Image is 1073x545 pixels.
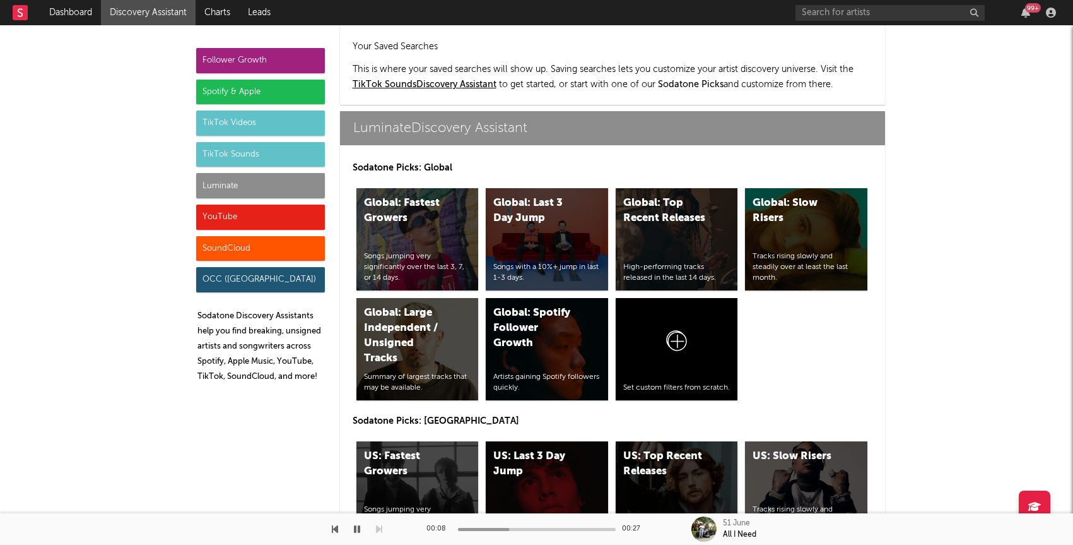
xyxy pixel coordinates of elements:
div: Global: Top Recent Releases [623,196,709,226]
div: Songs with a 10%+ jump in last 1-3 days. [493,262,601,284]
div: Follower Growth [196,48,325,73]
div: 99 + [1025,3,1041,13]
p: Sodatone Picks: Global [353,160,872,176]
h2: Your Saved Searches [353,39,872,54]
div: US: Last 3 Day Jump [493,449,579,479]
div: Artists gaining Spotify followers quickly. [493,372,601,393]
div: Luminate [196,173,325,198]
div: Global: Slow Risers [753,196,838,226]
a: Global: Last 3 Day JumpSongs with a 10%+ jump in last 1-3 days. [486,188,608,290]
div: SoundCloud [196,236,325,261]
div: US: Fastest Growers [364,449,450,479]
p: Sodatone Discovery Assistants help you find breaking, unsigned artists and songwriters across Spo... [197,309,325,385]
div: TikTok Videos [196,111,325,136]
div: Tracks rising slowly and steadily over at least the last month. [753,251,860,283]
a: Global: Spotify Follower GrowthArtists gaining Spotify followers quickly. [486,298,608,400]
a: Global: Top Recent ReleasesHigh-performing tracks released in the last 14 days. [616,188,738,290]
div: 00:27 [622,522,647,537]
div: YouTube [196,205,325,230]
div: US: Slow Risers [753,449,838,464]
div: Songs jumping very significantly over the last 3, 7, or 14 days. [364,505,471,536]
div: Tracks rising slowly and steadily over at least the last month. [753,505,860,536]
a: Global: Fastest GrowersSongs jumping very significantly over the last 3, 7, or 14 days. [356,188,479,290]
div: Summary of largest tracks that may be available. [364,372,471,393]
div: Global: Last 3 Day Jump [493,196,579,226]
a: US: Top Recent ReleasesHigh-performing tracks released in the last 14 days. [616,441,738,544]
div: TikTok Sounds [196,142,325,167]
a: TikTok SoundsDiscovery Assistant [353,80,496,89]
div: Global: Spotify Follower Growth [493,306,579,351]
div: All I Need [723,529,756,541]
a: US: Fastest GrowersSongs jumping very significantly over the last 3, 7, or 14 days. [356,441,479,544]
div: Songs jumping very significantly over the last 3, 7, or 14 days. [364,251,471,283]
a: Set custom filters from scratch. [616,298,738,400]
a: US: Slow RisersTracks rising slowly and steadily over at least the last month. [745,441,867,544]
input: Search for artists [795,5,985,21]
a: US: Last 3 Day JumpSongs with a 10%+ jump in last 1-3 days. [486,441,608,544]
a: LuminateDiscovery Assistant [340,111,885,145]
div: 00:08 [426,522,452,537]
a: Global: Large Independent / Unsigned TracksSummary of largest tracks that may be available. [356,298,479,400]
div: Spotify & Apple [196,80,325,105]
span: Sodatone Picks [658,80,724,89]
div: Global: Large Independent / Unsigned Tracks [364,306,450,366]
button: 99+ [1021,8,1030,18]
div: Global: Fastest Growers [364,196,450,226]
div: 51 June [723,518,750,529]
div: US: Top Recent Releases [623,449,709,479]
a: Global: Slow RisersTracks rising slowly and steadily over at least the last month. [745,188,867,290]
p: This is where your saved searches will show up. Saving searches lets you customize your artist di... [353,62,872,92]
div: OCC ([GEOGRAPHIC_DATA]) [196,267,325,292]
div: High-performing tracks released in the last 14 days. [623,262,730,284]
div: Set custom filters from scratch. [623,383,730,393]
p: Sodatone Picks: [GEOGRAPHIC_DATA] [353,414,872,429]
